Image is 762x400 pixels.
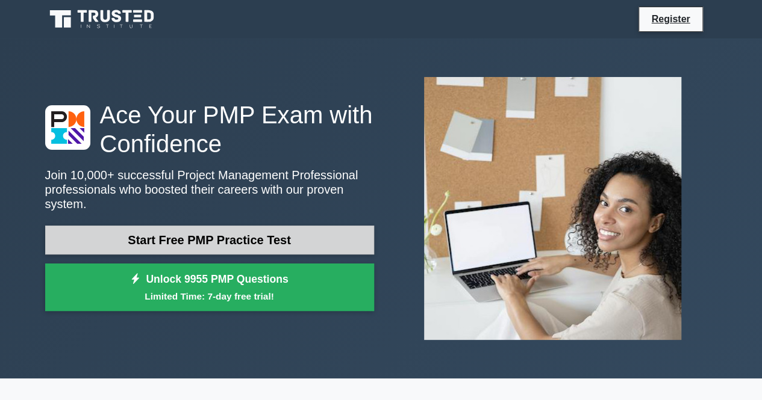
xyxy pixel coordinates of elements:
p: Join 10,000+ successful Project Management Professional professionals who boosted their careers w... [45,168,374,211]
a: Register [644,11,697,26]
a: Unlock 9955 PMP QuestionsLimited Time: 7-day free trial! [45,263,374,312]
small: Limited Time: 7-day free trial! [60,289,359,303]
a: Start Free PMP Practice Test [45,226,374,254]
h1: Ace Your PMP Exam with Confidence [45,100,374,158]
